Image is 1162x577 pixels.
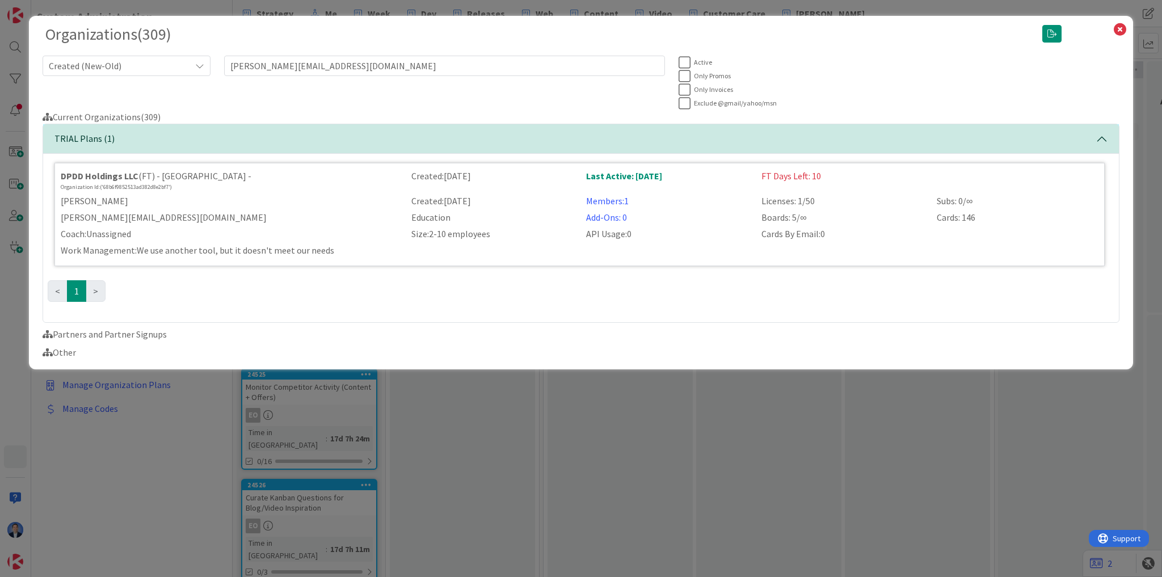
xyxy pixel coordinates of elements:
[694,86,733,93] span: Only Invoices
[405,169,580,191] div: Created: [DATE]
[43,328,167,340] span: Partners and Partner Signups
[61,169,398,183] div: (FT) - [GEOGRAPHIC_DATA] -
[61,183,398,191] div: Organization Id: ('68b6f9852513ad382d8e2bf7')
[45,25,1025,44] h3: Organizations ( 309 )
[694,73,731,79] span: Only Promos
[679,69,731,83] button: Only Promos
[48,280,1114,302] ul: Pagination
[755,210,930,224] div: Boards: 5/∞
[54,210,405,224] div: [PERSON_NAME][EMAIL_ADDRESS][DOMAIN_NAME]
[405,227,580,241] div: Size: 2-10 employees
[43,124,1119,154] button: TRIAL Plans (1)
[679,96,777,110] button: Exclude @gmail/yahoo/msn
[755,227,930,241] div: Cards By Email: 0
[54,243,405,257] div: Work Management: We use another tool, but it doesn't meet our needs
[24,2,52,15] span: Support
[679,83,733,96] button: Only Invoices
[405,210,580,224] div: Education
[49,58,185,74] span: Created (New-Old)
[579,169,755,191] div: Last Active: [DATE]
[755,169,842,191] div: FT Days Left: 10
[54,227,405,241] div: Coach: Unassigned
[694,100,777,107] span: Exclude @gmail/yahoo/msn
[43,111,161,123] span: Current Organizations ( 309 )
[755,194,930,208] div: Licenses: 1/50
[54,194,405,208] div: [PERSON_NAME]
[694,59,712,66] span: Active
[930,210,1105,224] div: Cards: 146
[43,347,76,358] span: Other
[586,212,627,223] a: Add-Ons: 0
[679,56,712,69] button: Active
[579,227,755,241] div: API Usage: 0
[586,195,629,207] a: Members: 1
[61,170,138,182] strong: DPDD Holdings LLC
[67,280,86,302] a: Page 1 is your current page
[405,194,580,208] div: Created: [DATE]
[930,194,1105,208] div: Subs: 0/∞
